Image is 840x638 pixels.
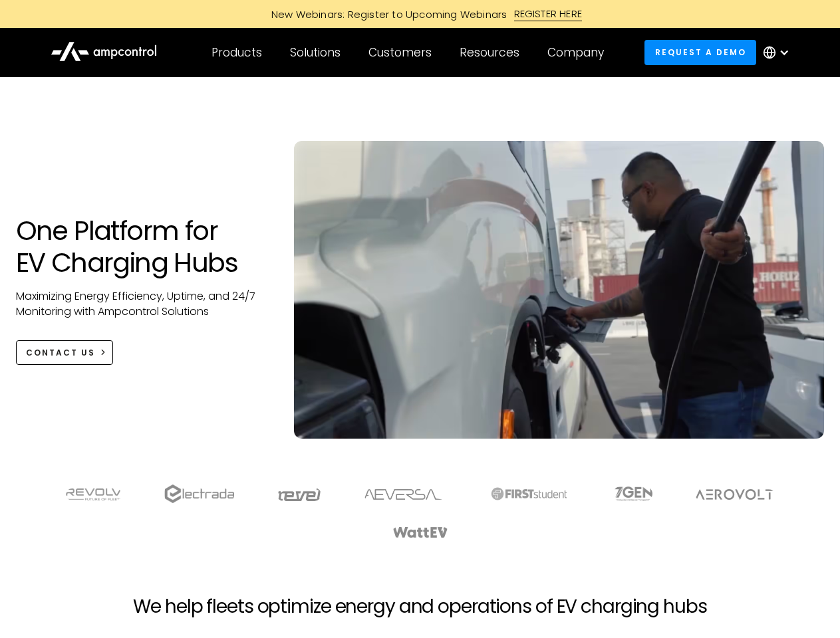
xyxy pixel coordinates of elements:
[16,215,268,278] h1: One Platform for EV Charging Hubs
[644,40,756,64] a: Request a demo
[211,45,262,60] div: Products
[460,45,519,60] div: Resources
[16,340,114,365] a: CONTACT US
[695,489,774,500] img: Aerovolt Logo
[258,7,514,21] div: New Webinars: Register to Upcoming Webinars
[16,289,268,319] p: Maximizing Energy Efficiency, Uptime, and 24/7 Monitoring with Ampcontrol Solutions
[26,347,95,359] div: CONTACT US
[514,7,583,21] div: REGISTER HERE
[164,484,234,503] img: electrada logo
[290,45,341,60] div: Solutions
[392,527,448,538] img: WattEV logo
[368,45,432,60] div: Customers
[547,45,604,60] div: Company
[133,595,706,618] h2: We help fleets optimize energy and operations of EV charging hubs
[121,7,720,21] a: New Webinars: Register to Upcoming WebinarsREGISTER HERE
